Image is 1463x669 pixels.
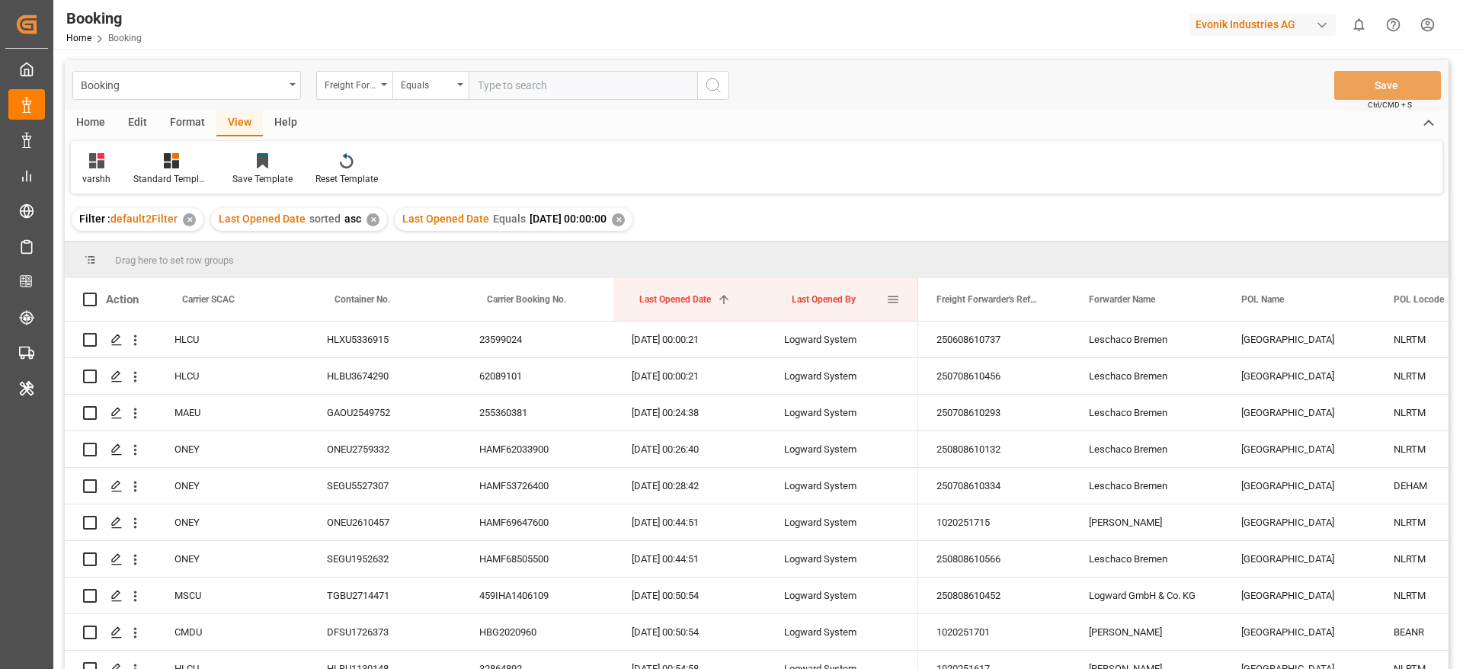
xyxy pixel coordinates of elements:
span: Freight Forwarder's Reference No. [936,294,1039,305]
button: show 0 new notifications [1342,8,1376,42]
div: 1020251715 [918,504,1071,540]
div: SEGU1952632 [309,541,461,577]
div: [GEOGRAPHIC_DATA] [1223,431,1375,467]
div: MSCU [156,578,309,613]
div: 250708610334 [918,468,1071,504]
div: GAOU2549752 [309,395,461,431]
div: Booking [81,75,284,94]
div: ONEY [156,504,309,540]
div: HLBU3674290 [309,358,461,394]
div: Leschaco Bremen [1071,541,1223,577]
div: [GEOGRAPHIC_DATA] [1223,468,1375,504]
div: Press SPACE to select this row. [65,578,918,614]
div: [DATE] 00:28:42 [613,468,766,504]
a: Home [66,33,91,43]
div: ✕ [183,213,196,226]
div: HAMF69647600 [461,504,613,540]
div: Press SPACE to select this row. [65,322,918,358]
span: [DATE] 00:00:00 [530,213,607,225]
div: HLCU [156,322,309,357]
div: Leschaco Bremen [1071,431,1223,467]
div: Edit [117,110,158,136]
div: [DATE] 00:00:21 [613,358,766,394]
div: [GEOGRAPHIC_DATA] [1223,504,1375,540]
span: Drag here to set row groups [115,254,234,266]
span: Last Opened Date [219,213,306,225]
div: Press SPACE to select this row. [65,358,918,395]
div: [GEOGRAPHIC_DATA] [1223,322,1375,357]
div: Logward System [766,578,918,613]
div: Booking [66,7,142,30]
div: Help [263,110,309,136]
span: Last Opened Date [402,213,489,225]
div: 255360381 [461,395,613,431]
div: Home [65,110,117,136]
div: Press SPACE to select this row. [65,541,918,578]
div: ONEY [156,468,309,504]
button: search button [697,71,729,100]
span: default2Filter [110,213,178,225]
div: CMDU [156,614,309,650]
div: Press SPACE to select this row. [65,504,918,541]
div: Press SPACE to select this row. [65,395,918,431]
div: [DATE] 00:00:21 [613,322,766,357]
div: Leschaco Bremen [1071,322,1223,357]
div: 250608610737 [918,322,1071,357]
div: Press SPACE to select this row. [65,468,918,504]
div: Press SPACE to select this row. [65,614,918,651]
div: Reset Template [315,172,378,186]
div: SEGU5527307 [309,468,461,504]
div: HBG2020960 [461,614,613,650]
span: Filter : [79,213,110,225]
div: Logward System [766,358,918,394]
span: Carrier Booking No. [487,294,566,305]
div: View [216,110,263,136]
div: [GEOGRAPHIC_DATA] [1223,578,1375,613]
div: Logward System [766,468,918,504]
div: Evonik Industries AG [1189,14,1336,36]
div: ✕ [367,213,379,226]
button: Help Center [1376,8,1410,42]
button: Evonik Industries AG [1189,10,1342,39]
div: 62089101 [461,358,613,394]
span: Last Opened By [792,294,856,305]
span: Equals [493,213,526,225]
div: ONEU2610457 [309,504,461,540]
span: POL Name [1241,294,1284,305]
div: 23599024 [461,322,613,357]
div: ✕ [612,213,625,226]
div: [PERSON_NAME] [1071,504,1223,540]
div: 250808610452 [918,578,1071,613]
span: asc [344,213,361,225]
div: 1020251701 [918,614,1071,650]
div: [GEOGRAPHIC_DATA] [1223,541,1375,577]
div: TGBU2714471 [309,578,461,613]
div: HAMF62033900 [461,431,613,467]
div: [DATE] 00:44:51 [613,541,766,577]
div: Logward System [766,431,918,467]
div: ONEY [156,541,309,577]
div: Equals [401,75,453,92]
div: [PERSON_NAME] [1071,614,1223,650]
div: [DATE] 00:26:40 [613,431,766,467]
div: HLCU [156,358,309,394]
div: Logward System [766,614,918,650]
div: 459IHA1406109 [461,578,613,613]
input: Type to search [469,71,697,100]
div: [GEOGRAPHIC_DATA] [1223,358,1375,394]
div: Leschaco Bremen [1071,468,1223,504]
div: Leschaco Bremen [1071,358,1223,394]
div: Logward System [766,504,918,540]
div: Freight Forwarder's Reference No. [325,75,376,92]
div: [DATE] 00:50:54 [613,578,766,613]
div: 250808610132 [918,431,1071,467]
div: [DATE] 00:50:54 [613,614,766,650]
button: open menu [316,71,392,100]
div: [DATE] 00:44:51 [613,504,766,540]
div: varshh [82,172,110,186]
span: Last Opened Date [639,294,711,305]
div: 250808610566 [918,541,1071,577]
span: Carrier SCAC [182,294,235,305]
span: Container No. [335,294,390,305]
div: Leschaco Bremen [1071,395,1223,431]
